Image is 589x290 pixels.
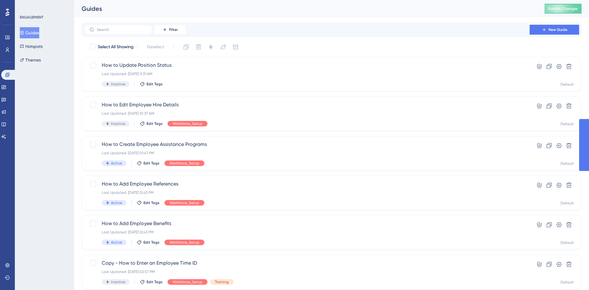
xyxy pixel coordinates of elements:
button: Edit Tags [140,121,163,126]
button: Edit Tags [140,279,163,284]
div: Default [561,161,574,166]
span: Select All Showing [98,43,134,51]
div: Last Updated: [DATE] 12:43 PM [102,230,512,235]
span: How to Create Employee Assistance Programs [102,141,512,148]
span: How to Add Employee References [102,180,512,188]
span: Workforce_Setup [169,161,199,166]
span: Publish Changes [548,6,578,11]
span: Active [111,240,122,245]
button: Edit Tags [140,82,163,87]
span: Edit Tags [143,161,160,166]
button: Filter [155,25,186,35]
div: Last Updated: [DATE] 11:31 AM [102,71,512,76]
span: Training [215,279,229,284]
div: Default [561,240,574,245]
span: Inactive [111,82,125,87]
span: Edit Tags [143,240,160,245]
span: Deselect [147,43,164,51]
button: New Guide [530,25,579,35]
span: Workforce_Setup [169,240,199,245]
span: Workforce_Setup [169,200,199,205]
span: Workforce_Setup [173,121,203,126]
span: Inactive [111,279,125,284]
div: Default [561,122,574,126]
div: Last Updated: [DATE] 10:37 AM [102,111,512,116]
button: Deselect [141,41,170,53]
div: Default [561,82,574,87]
span: Edit Tags [147,121,163,126]
div: Last Updated: [DATE] 12:43 PM [102,190,512,195]
span: Edit Tags [147,82,163,87]
div: Last Updated: [DATE] 01:47 PM [102,151,512,156]
button: Edit Tags [137,161,160,166]
div: ENGAGEMENT [20,15,43,20]
button: Hotspots [20,41,43,52]
button: Themes [20,54,41,66]
button: Guides [20,27,39,38]
span: How to Add Employee Benefits [102,220,512,227]
button: Edit Tags [137,200,160,205]
span: Edit Tags [147,279,163,284]
span: Copy - How to Enter an Employee Time ID [102,259,512,267]
div: Default [561,280,574,285]
button: Edit Tags [137,240,160,245]
span: Filter [169,27,178,32]
button: Publish Changes [544,4,582,14]
span: Active [111,161,122,166]
span: How to Edit Employee Hire Details [102,101,512,109]
span: Workforce_Setup [173,279,203,284]
input: Search [97,28,147,32]
span: Active [111,200,122,205]
span: New Guide [548,27,567,32]
span: How to Update Position Status [102,62,512,69]
span: Inactive [111,121,125,126]
span: Edit Tags [143,200,160,205]
div: Default [561,201,574,206]
div: Last Updated: [DATE] 02:57 PM [102,269,512,274]
div: Guides [82,4,529,13]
